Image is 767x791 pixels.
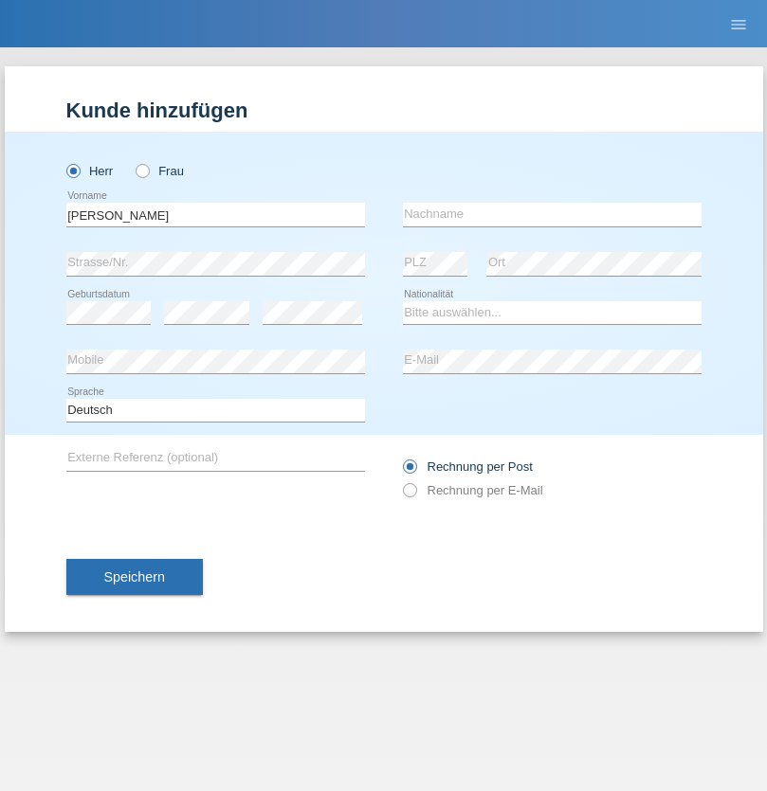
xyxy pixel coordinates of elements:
[136,164,148,176] input: Frau
[104,569,165,584] span: Speichern
[66,164,79,176] input: Herr
[403,459,415,483] input: Rechnung per Post
[403,483,543,497] label: Rechnung per E-Mail
[403,483,415,507] input: Rechnung per E-Mail
[729,15,748,34] i: menu
[136,164,184,178] label: Frau
[66,559,203,595] button: Speichern
[720,18,758,29] a: menu
[66,164,114,178] label: Herr
[66,99,702,122] h1: Kunde hinzufügen
[403,459,533,474] label: Rechnung per Post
